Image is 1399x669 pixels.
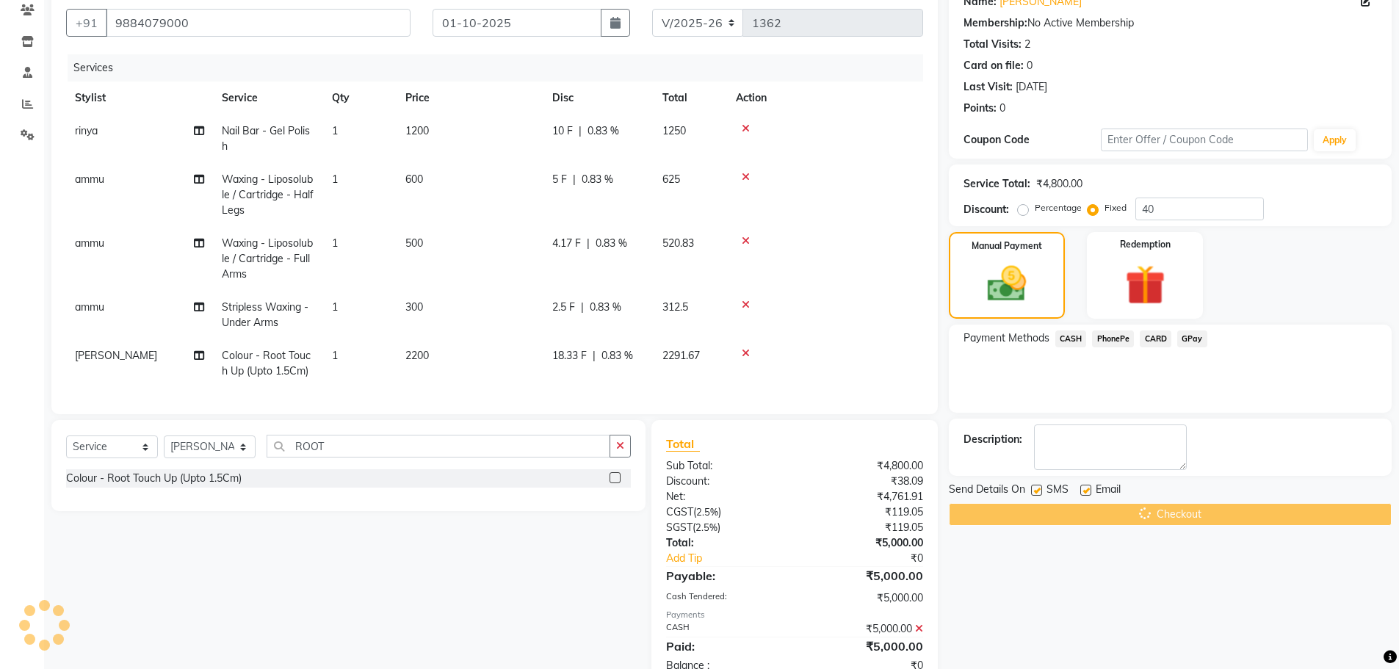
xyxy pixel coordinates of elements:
[964,37,1022,52] div: Total Visits:
[964,101,997,116] div: Points:
[655,458,795,474] div: Sub Total:
[1177,330,1207,347] span: GPay
[964,15,1027,31] div: Membership:
[405,300,423,314] span: 300
[666,505,693,518] span: CGST
[332,236,338,250] span: 1
[222,300,308,329] span: Stripless Waxing - Under Arms
[795,458,934,474] div: ₹4,800.00
[818,551,934,566] div: ₹0
[975,261,1038,306] img: _cash.svg
[1113,260,1178,310] img: _gift.svg
[662,173,680,186] span: 625
[654,82,727,115] th: Total
[66,9,107,37] button: +91
[964,15,1377,31] div: No Active Membership
[1035,201,1082,214] label: Percentage
[68,54,934,82] div: Services
[552,236,581,251] span: 4.17 F
[666,436,700,452] span: Total
[1027,58,1033,73] div: 0
[1314,129,1356,151] button: Apply
[66,82,213,115] th: Stylist
[552,348,587,364] span: 18.33 F
[1055,330,1087,347] span: CASH
[405,124,429,137] span: 1200
[795,535,934,551] div: ₹5,000.00
[1120,238,1171,251] label: Redemption
[964,432,1022,447] div: Description:
[964,79,1013,95] div: Last Visit:
[695,521,717,533] span: 2.5%
[222,236,313,281] span: Waxing - Liposoluble / Cartridge - Full Arms
[552,123,573,139] span: 10 F
[949,482,1025,500] span: Send Details On
[332,300,338,314] span: 1
[75,349,157,362] span: [PERSON_NAME]
[405,236,423,250] span: 500
[795,505,934,520] div: ₹119.05
[972,239,1042,253] label: Manual Payment
[655,551,817,566] a: Add Tip
[1046,482,1069,500] span: SMS
[75,124,98,137] span: rinya
[1101,129,1308,151] input: Enter Offer / Coupon Code
[332,124,338,137] span: 1
[222,349,311,377] span: Colour - Root Touch Up (Upto 1.5Cm)
[1036,176,1082,192] div: ₹4,800.00
[696,506,718,518] span: 2.5%
[1105,201,1127,214] label: Fixed
[222,124,310,153] span: Nail Bar - Gel Polish
[964,58,1024,73] div: Card on file:
[1092,330,1134,347] span: PhonePe
[662,300,688,314] span: 312.5
[579,123,582,139] span: |
[964,330,1049,346] span: Payment Methods
[999,101,1005,116] div: 0
[666,521,693,534] span: SGST
[1016,79,1047,95] div: [DATE]
[405,349,429,362] span: 2200
[795,489,934,505] div: ₹4,761.91
[795,474,934,489] div: ₹38.09
[795,590,934,606] div: ₹5,000.00
[655,637,795,655] div: Paid:
[222,173,314,217] span: Waxing - Liposoluble / Cartridge - Half Legs
[662,349,700,362] span: 2291.67
[662,236,694,250] span: 520.83
[662,124,686,137] span: 1250
[655,520,795,535] div: ( )
[666,609,922,621] div: Payments
[727,82,923,115] th: Action
[552,300,575,315] span: 2.5 F
[655,621,795,637] div: CASH
[1140,330,1171,347] span: CARD
[655,489,795,505] div: Net:
[405,173,423,186] span: 600
[543,82,654,115] th: Disc
[75,173,104,186] span: ammu
[552,172,567,187] span: 5 F
[795,520,934,535] div: ₹119.05
[323,82,397,115] th: Qty
[581,300,584,315] span: |
[66,471,242,486] div: Colour - Root Touch Up (Upto 1.5Cm)
[587,236,590,251] span: |
[655,474,795,489] div: Discount:
[795,637,934,655] div: ₹5,000.00
[397,82,543,115] th: Price
[267,435,610,458] input: Search or Scan
[795,621,934,637] div: ₹5,000.00
[1024,37,1030,52] div: 2
[590,300,621,315] span: 0.83 %
[582,172,613,187] span: 0.83 %
[593,348,596,364] span: |
[213,82,323,115] th: Service
[601,348,633,364] span: 0.83 %
[75,300,104,314] span: ammu
[332,349,338,362] span: 1
[332,173,338,186] span: 1
[964,202,1009,217] div: Discount:
[655,567,795,585] div: Payable:
[1096,482,1121,500] span: Email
